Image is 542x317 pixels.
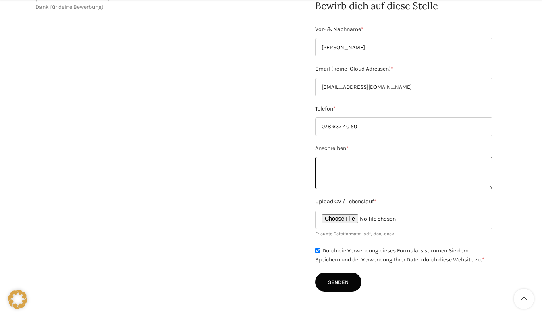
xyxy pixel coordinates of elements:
label: Durch die Verwendung dieses Formulars stimmen Sie dem Speichern und der Verwendung Ihrer Daten du... [315,247,484,263]
label: Telefon [315,104,492,113]
a: Scroll to top button [514,289,534,309]
label: Upload CV / Lebenslauf [315,197,492,206]
label: Email (keine iCloud Adressen) [315,65,492,73]
label: Anschreiben [315,144,492,153]
label: Vor- & Nachname [315,25,492,34]
small: Erlaubte Dateiformate: .pdf, .doc, .docx [315,231,394,236]
input: Senden [315,273,361,292]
